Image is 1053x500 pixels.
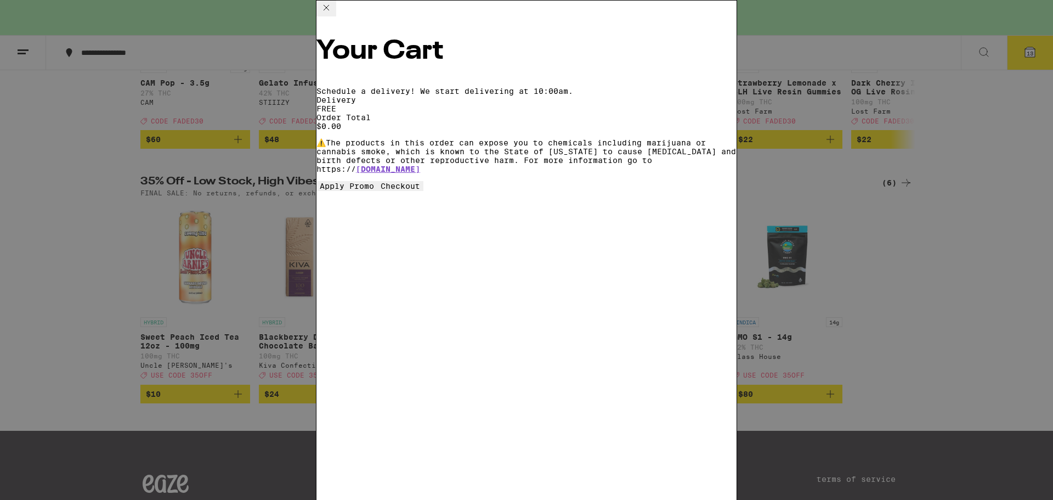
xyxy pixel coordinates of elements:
[316,38,737,65] h2: Your Cart
[316,113,737,122] div: Order Total
[316,138,326,147] span: ⚠️
[316,181,377,191] button: Apply Promo
[316,87,737,95] div: Schedule a delivery! We start delivering at 10:00am.
[320,182,374,190] span: Apply Promo
[316,122,737,131] div: $0.00
[381,182,420,190] span: Checkout
[377,181,423,191] button: Checkout
[316,95,737,104] div: Delivery
[316,104,737,113] div: FREE
[316,138,736,173] span: The products in this order can expose you to chemicals including marijuana or cannabis smoke, whi...
[356,165,420,173] a: [DOMAIN_NAME]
